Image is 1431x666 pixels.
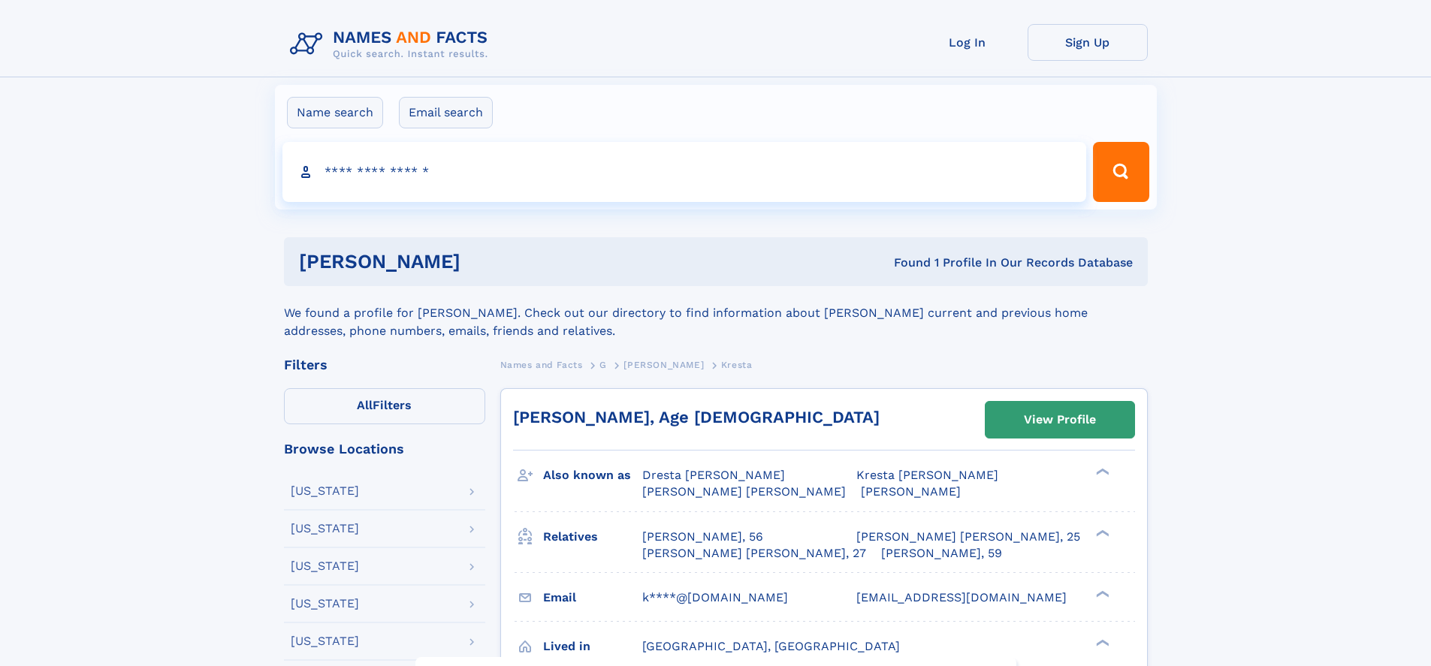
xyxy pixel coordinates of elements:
[642,468,785,482] span: Dresta [PERSON_NAME]
[299,252,678,271] h1: [PERSON_NAME]
[623,360,704,370] span: [PERSON_NAME]
[543,634,642,659] h3: Lived in
[284,286,1148,340] div: We found a profile for [PERSON_NAME]. Check out our directory to find information about [PERSON_N...
[543,463,642,488] h3: Also known as
[907,24,1028,61] a: Log In
[284,24,500,65] img: Logo Names and Facts
[642,484,846,499] span: [PERSON_NAME] [PERSON_NAME]
[1092,637,1110,647] div: ❯
[284,442,485,456] div: Browse Locations
[284,388,485,424] label: Filters
[291,635,359,647] div: [US_STATE]
[282,142,1087,202] input: search input
[399,97,493,128] label: Email search
[599,355,607,374] a: G
[721,360,753,370] span: Kresta
[500,355,583,374] a: Names and Facts
[856,468,998,482] span: Kresta [PERSON_NAME]
[1028,24,1148,61] a: Sign Up
[287,97,383,128] label: Name search
[986,402,1134,438] a: View Profile
[623,355,704,374] a: [PERSON_NAME]
[543,585,642,610] h3: Email
[599,360,607,370] span: G
[677,255,1133,271] div: Found 1 Profile In Our Records Database
[642,639,900,653] span: [GEOGRAPHIC_DATA], [GEOGRAPHIC_DATA]
[1092,589,1110,598] div: ❯
[861,484,961,499] span: [PERSON_NAME]
[291,523,359,535] div: [US_STATE]
[856,529,1080,545] a: [PERSON_NAME] [PERSON_NAME], 25
[1092,528,1110,538] div: ❯
[284,358,485,372] div: Filters
[642,545,866,562] a: [PERSON_NAME] [PERSON_NAME], 27
[881,545,1002,562] a: [PERSON_NAME], 59
[291,598,359,610] div: [US_STATE]
[856,590,1067,604] span: [EMAIL_ADDRESS][DOMAIN_NAME]
[642,529,763,545] a: [PERSON_NAME], 56
[357,398,373,412] span: All
[1092,467,1110,477] div: ❯
[513,408,880,426] a: [PERSON_NAME], Age [DEMOGRAPHIC_DATA]
[1093,142,1149,202] button: Search Button
[1024,402,1096,437] div: View Profile
[291,560,359,572] div: [US_STATE]
[291,485,359,497] div: [US_STATE]
[543,524,642,550] h3: Relatives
